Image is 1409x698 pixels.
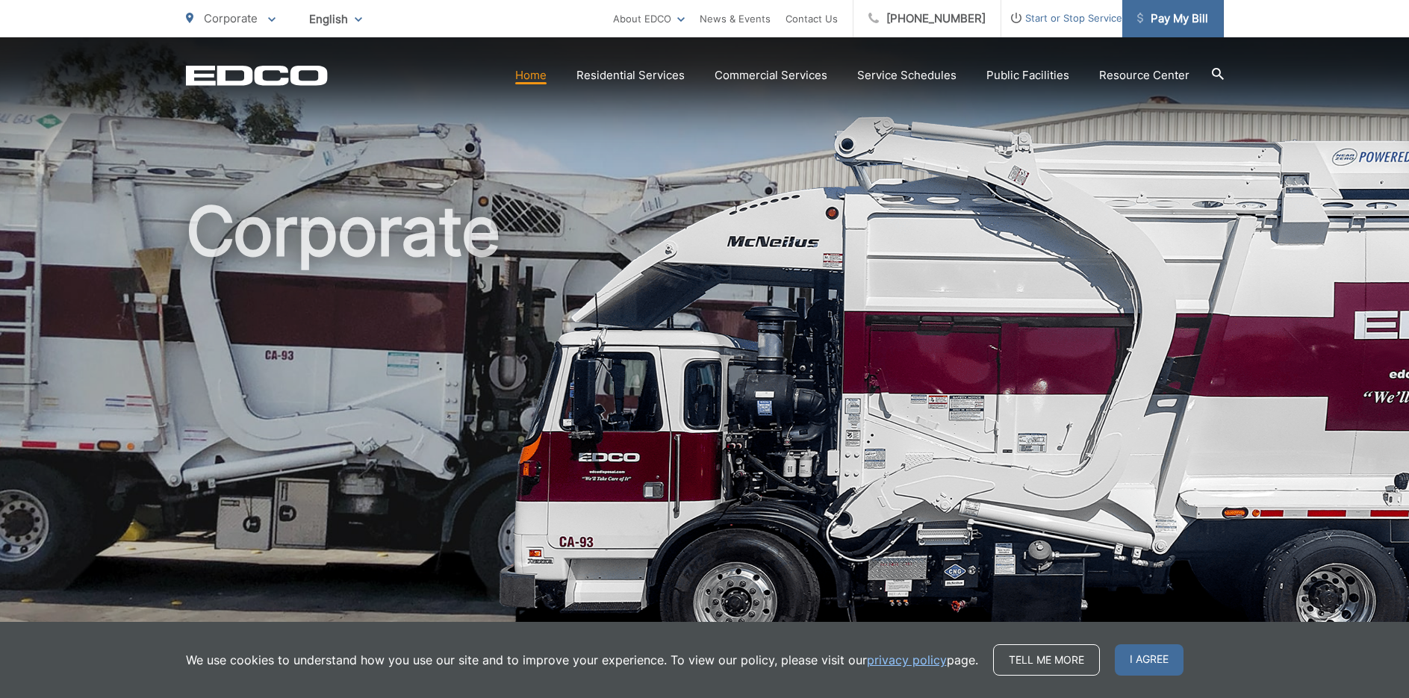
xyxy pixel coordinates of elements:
a: Contact Us [786,10,838,28]
a: Residential Services [576,66,685,84]
span: English [298,6,373,32]
a: privacy policy [867,651,947,669]
a: Home [515,66,547,84]
a: EDCD logo. Return to the homepage. [186,65,328,86]
a: Commercial Services [715,66,827,84]
a: Service Schedules [857,66,957,84]
h1: Corporate [186,194,1224,667]
p: We use cookies to understand how you use our site and to improve your experience. To view our pol... [186,651,978,669]
span: Corporate [204,11,258,25]
a: Public Facilities [986,66,1069,84]
a: News & Events [700,10,771,28]
a: Resource Center [1099,66,1189,84]
a: Tell me more [993,644,1100,676]
span: I agree [1115,644,1184,676]
a: About EDCO [613,10,685,28]
span: Pay My Bill [1137,10,1208,28]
